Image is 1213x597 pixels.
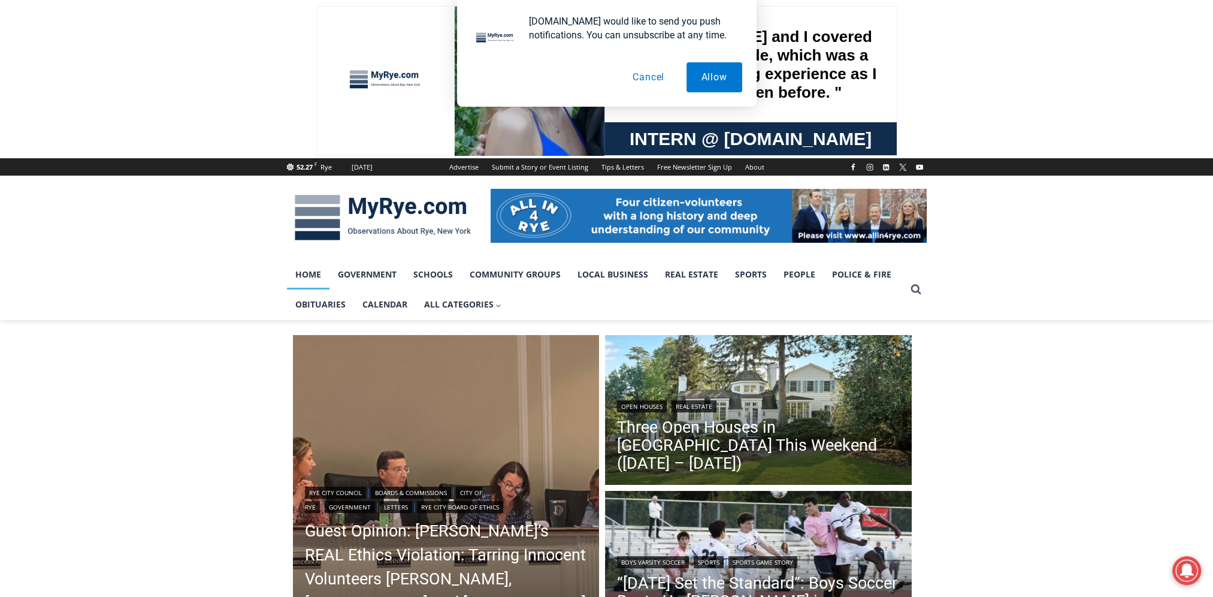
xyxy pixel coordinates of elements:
a: Free Newsletter Sign Up [651,158,739,176]
a: YouTube [912,160,927,174]
div: | | [617,554,900,568]
a: X [896,160,910,174]
a: Home [287,260,329,290]
a: Real Estate [671,400,716,412]
button: Cancel [618,62,679,92]
span: 52.27 [297,162,313,171]
a: Letters [380,501,412,513]
div: / [134,101,137,113]
a: Rye City Board of Ethics [417,501,503,513]
a: [PERSON_NAME] Read Sanctuary Fall Fest: [DATE] [1,119,179,149]
a: Police & Fire [824,260,900,290]
span: F [314,161,317,167]
div: [DOMAIN_NAME] would like to send you push notifications. You can unsubscribe at any time. [519,14,742,42]
h4: [PERSON_NAME] Read Sanctuary Fall Fest: [DATE] [10,120,159,148]
a: Advertise [443,158,485,176]
a: Rye City Council [305,487,366,499]
a: Sports [727,260,775,290]
img: 162 Kirby Lane, Rye [605,335,912,489]
a: Read More Three Open Houses in Rye This Weekend (October 11 – 12) [605,335,912,489]
a: Boys Varsity Soccer [617,556,689,568]
div: "[PERSON_NAME] and I covered the [DATE] Parade, which was a really eye opening experience as I ha... [303,1,566,116]
img: MyRye.com [287,186,479,249]
a: Real Estate [657,260,727,290]
a: Calendar [354,290,416,319]
a: Sports Game Story [728,556,797,568]
div: 2 [126,101,131,113]
button: View Search Form [905,279,927,300]
img: All in for Rye [491,189,927,243]
button: Child menu of All Categories [416,290,510,319]
a: People [775,260,824,290]
div: Birds of Prey: Falcon and hawk demos [126,35,173,98]
a: About [739,158,771,176]
a: Intern @ [DOMAIN_NAME] [288,116,580,149]
a: Facebook [846,160,860,174]
div: 6 [140,101,146,113]
div: Rye [320,162,332,173]
a: Community Groups [461,260,569,290]
div: | [617,398,900,412]
a: Obituaries [287,290,354,319]
a: Open Houses [617,400,667,412]
a: Instagram [863,160,877,174]
a: Linkedin [879,160,893,174]
nav: Primary Navigation [287,260,905,320]
a: Sports [694,556,724,568]
img: notification icon [471,14,519,62]
a: Three Open Houses in [GEOGRAPHIC_DATA] This Weekend ([DATE] – [DATE]) [617,418,900,472]
a: Boards & Commissions [371,487,451,499]
a: Government [329,260,405,290]
button: Allow [686,62,742,92]
a: Tips & Letters [595,158,651,176]
a: Schools [405,260,461,290]
nav: Secondary Navigation [443,158,771,176]
span: Intern @ [DOMAIN_NAME] [313,119,555,146]
div: [DATE] [352,162,373,173]
a: Submit a Story or Event Listing [485,158,595,176]
div: | | | | | [305,484,588,513]
a: Government [325,501,375,513]
a: Local Business [569,260,657,290]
